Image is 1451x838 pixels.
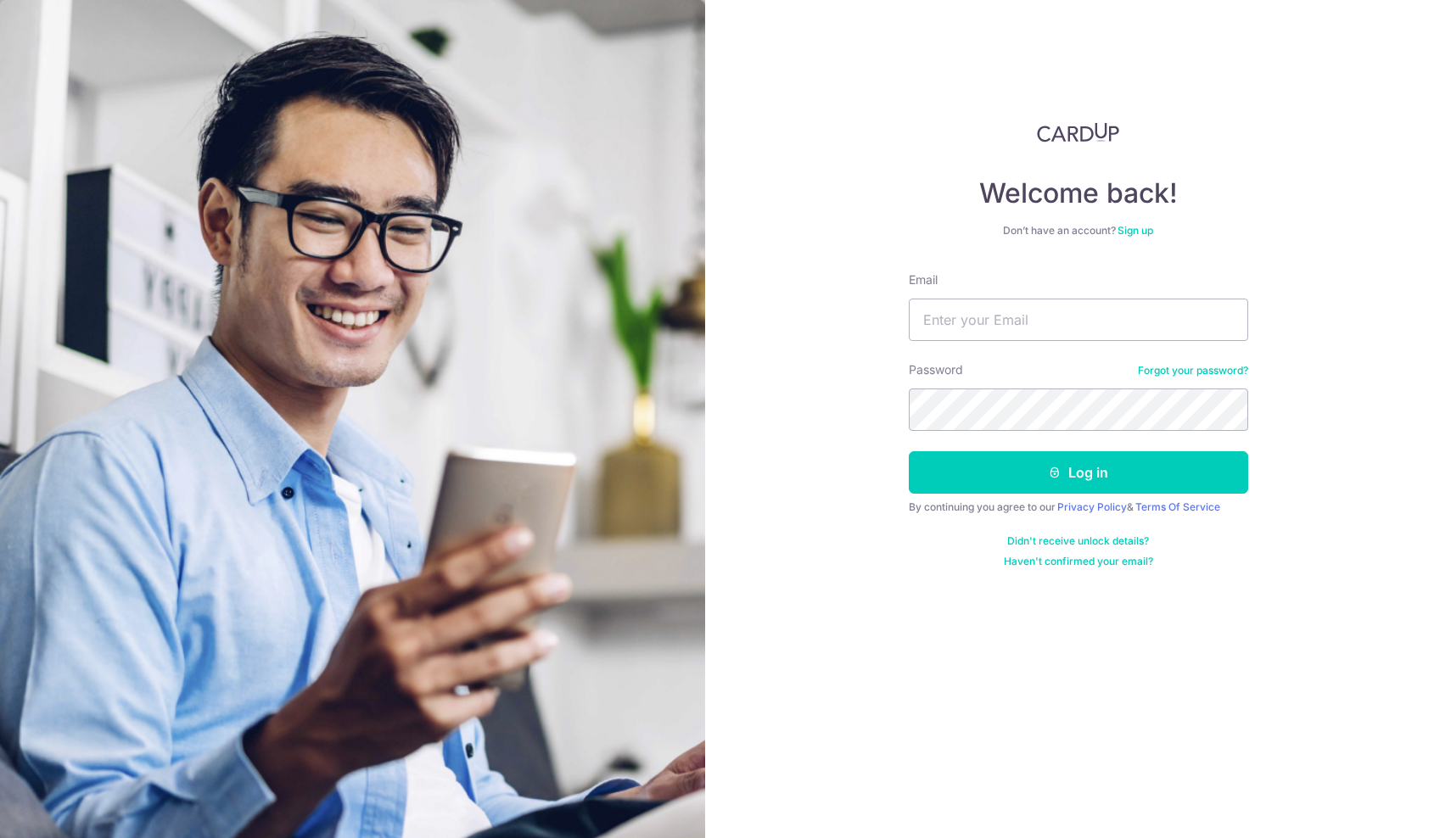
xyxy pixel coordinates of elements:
[1135,500,1220,513] a: Terms Of Service
[909,500,1248,514] div: By continuing you agree to our &
[909,176,1248,210] h4: Welcome back!
[1037,122,1120,142] img: CardUp Logo
[909,224,1248,237] div: Don’t have an account?
[1007,534,1149,548] a: Didn't receive unlock details?
[909,361,963,378] label: Password
[1057,500,1127,513] a: Privacy Policy
[909,451,1248,494] button: Log in
[1118,224,1153,237] a: Sign up
[909,299,1248,341] input: Enter your Email
[1004,555,1153,568] a: Haven't confirmed your email?
[909,271,938,288] label: Email
[1138,364,1248,377] a: Forgot your password?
